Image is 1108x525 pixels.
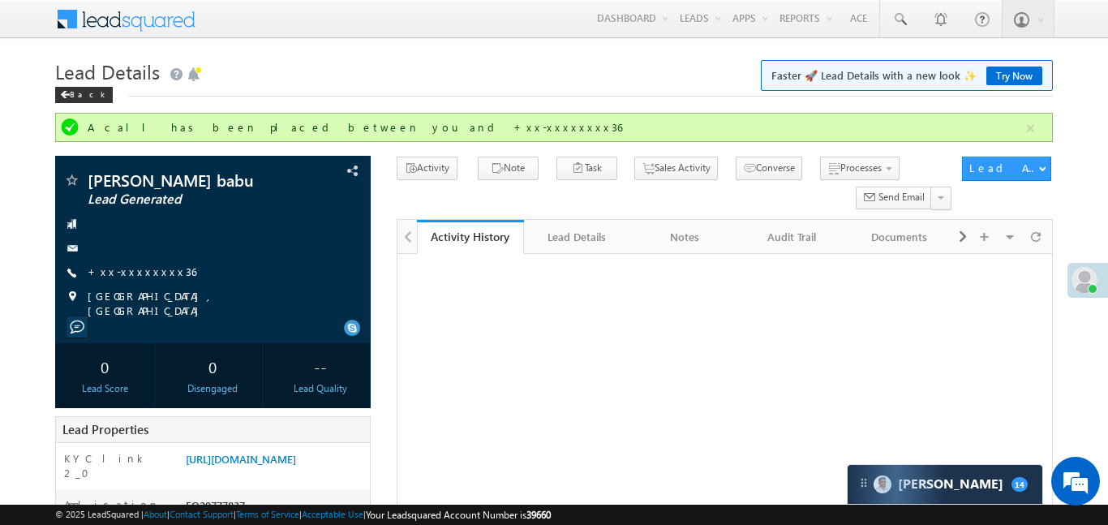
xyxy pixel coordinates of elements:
[739,220,846,254] a: Audit Trail
[59,381,150,396] div: Lead Score
[182,497,370,520] div: EQ29777837
[524,220,631,254] a: Lead Details
[144,509,167,519] a: About
[537,227,616,247] div: Lead Details
[736,157,802,180] button: Converse
[526,509,551,521] span: 39660
[167,381,258,396] div: Disengaged
[236,509,299,519] a: Terms of Service
[846,220,953,254] a: Documents
[64,451,170,480] label: KYC link 2_0
[962,157,1051,181] button: Lead Actions
[186,452,296,466] a: [URL][DOMAIN_NAME]
[856,187,932,210] button: Send Email
[556,157,617,180] button: Task
[969,161,1038,175] div: Lead Actions
[878,190,925,204] span: Send Email
[88,265,196,278] a: +xx-xxxxxxxx36
[170,509,234,519] a: Contact Support
[55,86,121,100] a: Back
[302,509,363,519] a: Acceptable Use
[771,67,1042,84] span: Faster 🚀 Lead Details with a new look ✨
[397,157,457,180] button: Activity
[632,220,739,254] a: Notes
[275,351,366,381] div: --
[859,227,938,247] div: Documents
[840,161,882,174] span: Processes
[752,227,831,247] div: Audit Trail
[478,157,539,180] button: Note
[88,172,282,188] span: [PERSON_NAME] babu
[417,220,524,254] a: Activity History
[857,476,870,489] img: carter-drag
[62,421,148,437] span: Lead Properties
[645,227,724,247] div: Notes
[167,351,258,381] div: 0
[88,191,282,208] span: Lead Generated
[366,509,551,521] span: Your Leadsquared Account Number is
[55,507,551,523] span: © 2025 LeadSquared | | | | |
[55,87,113,103] div: Back
[59,351,150,381] div: 0
[88,289,341,318] span: [GEOGRAPHIC_DATA], [GEOGRAPHIC_DATA]
[88,120,1023,135] div: A call has been placed between you and +xx-xxxxxxxx36
[429,229,512,244] div: Activity History
[986,67,1042,85] a: Try Now
[820,157,900,180] button: Processes
[55,58,160,84] span: Lead Details
[847,464,1043,505] div: carter-dragCarter[PERSON_NAME]14
[1011,477,1028,492] span: 14
[634,157,718,180] button: Sales Activity
[275,381,366,396] div: Lead Quality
